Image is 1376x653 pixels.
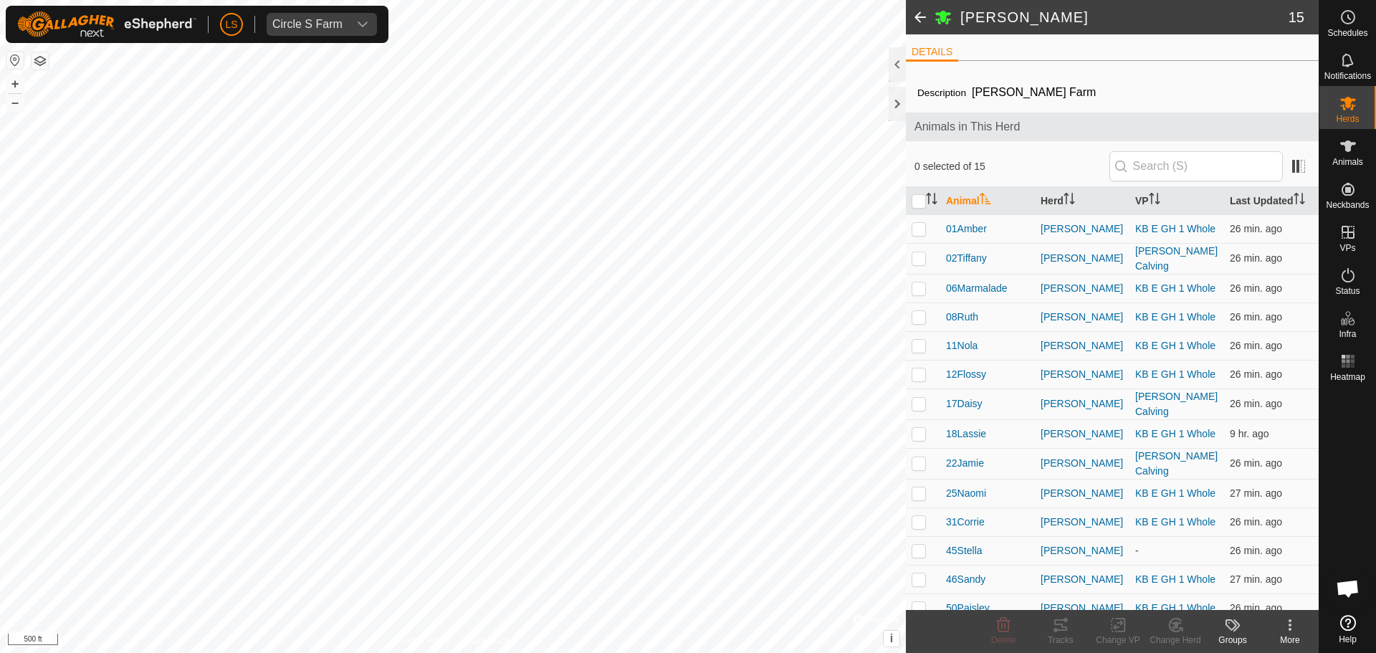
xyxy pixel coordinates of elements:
span: Animals [1332,158,1363,166]
div: [PERSON_NAME] [1041,456,1124,471]
div: [PERSON_NAME] [1041,338,1124,353]
h2: [PERSON_NAME] [960,9,1289,26]
span: Sep 11, 2025, 7:03 AM [1230,487,1282,499]
a: KB E GH 1 Whole [1135,602,1215,614]
a: KB E GH 1 Whole [1135,311,1215,323]
span: Sep 11, 2025, 7:03 AM [1230,311,1282,323]
th: Animal [940,187,1035,215]
div: [PERSON_NAME] [1041,515,1124,530]
div: [PERSON_NAME] [1041,396,1124,411]
span: i [890,632,893,644]
span: Schedules [1327,29,1367,37]
span: 0 selected of 15 [914,159,1109,174]
div: [PERSON_NAME] [1041,310,1124,325]
span: 11Nola [946,338,978,353]
button: Reset Map [6,52,24,69]
span: LS [225,17,237,32]
a: [PERSON_NAME] Calving [1135,245,1218,272]
span: 12Flossy [946,367,986,382]
div: [PERSON_NAME] [1041,251,1124,266]
th: Last Updated [1224,187,1319,215]
div: Tracks [1032,634,1089,647]
span: VPs [1339,244,1355,252]
a: [PERSON_NAME] Calving [1135,391,1218,417]
th: VP [1129,187,1224,215]
span: Delete [991,635,1016,645]
button: i [884,631,899,647]
button: + [6,75,24,92]
div: Change Herd [1147,634,1204,647]
span: Sep 11, 2025, 7:03 AM [1230,340,1282,351]
label: Description [917,87,966,98]
span: Sep 11, 2025, 7:03 AM [1230,516,1282,528]
span: 22Jamie [946,456,984,471]
div: Circle S Farm [272,19,343,30]
a: KB E GH 1 Whole [1135,282,1215,294]
span: [PERSON_NAME] Farm [966,80,1102,104]
span: Heatmap [1330,373,1365,381]
div: [PERSON_NAME] [1041,426,1124,442]
span: 18Lassie [946,426,986,442]
a: KB E GH 1 Whole [1135,223,1215,234]
span: Circle S Farm [267,13,348,36]
span: 46Sandy [946,572,985,587]
div: Open chat [1327,567,1370,610]
a: Privacy Policy [396,634,450,647]
div: Change VP [1089,634,1147,647]
app-display-virtual-paddock-transition: - [1135,545,1139,556]
button: – [6,94,24,111]
span: 08Ruth [946,310,978,325]
span: Neckbands [1326,201,1369,209]
a: KB E GH 1 Whole [1135,368,1215,380]
span: Sep 11, 2025, 7:03 AM [1230,398,1282,409]
div: More [1261,634,1319,647]
span: Sep 10, 2025, 10:03 PM [1230,428,1269,439]
span: Sep 11, 2025, 7:03 AM [1230,602,1282,614]
span: Animals in This Herd [914,118,1310,135]
li: DETAILS [906,44,958,62]
span: Sep 11, 2025, 7:03 AM [1230,282,1282,294]
p-sorticon: Activate to sort [1294,195,1305,206]
span: 25Naomi [946,486,986,501]
input: Search (S) [1109,151,1283,181]
div: dropdown trigger [348,13,377,36]
span: 31Corrie [946,515,985,530]
span: 15 [1289,6,1304,28]
span: Sep 11, 2025, 7:03 AM [1230,252,1282,264]
div: [PERSON_NAME] [1041,281,1124,296]
span: Status [1335,287,1360,295]
a: KB E GH 1 Whole [1135,340,1215,351]
span: 45Stella [946,543,983,558]
a: KB E GH 1 Whole [1135,516,1215,528]
div: [PERSON_NAME] [1041,543,1124,558]
span: Sep 11, 2025, 7:03 AM [1230,223,1282,234]
a: KB E GH 1 Whole [1135,487,1215,499]
div: [PERSON_NAME] [1041,601,1124,616]
a: [PERSON_NAME] Calving [1135,450,1218,477]
button: Map Layers [32,52,49,70]
a: KB E GH 1 Whole [1135,428,1215,439]
p-sorticon: Activate to sort [1149,195,1160,206]
span: 02Tiffany [946,251,987,266]
span: Sep 11, 2025, 7:03 AM [1230,545,1282,556]
img: Gallagher Logo [17,11,196,37]
a: Help [1319,609,1376,649]
span: 50Paisley [946,601,990,616]
span: 17Daisy [946,396,983,411]
th: Herd [1035,187,1129,215]
span: Herds [1336,115,1359,123]
p-sorticon: Activate to sort [980,195,991,206]
span: 06Marmalade [946,281,1008,296]
div: [PERSON_NAME] [1041,486,1124,501]
div: Groups [1204,634,1261,647]
div: [PERSON_NAME] [1041,572,1124,587]
span: Sep 11, 2025, 7:03 AM [1230,368,1282,380]
a: KB E GH 1 Whole [1135,573,1215,585]
span: 01Amber [946,221,987,237]
span: Infra [1339,330,1356,338]
span: Help [1339,635,1357,644]
span: Sep 11, 2025, 7:03 AM [1230,573,1282,585]
div: [PERSON_NAME] [1041,221,1124,237]
p-sorticon: Activate to sort [1064,195,1075,206]
span: Sep 11, 2025, 7:03 AM [1230,457,1282,469]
